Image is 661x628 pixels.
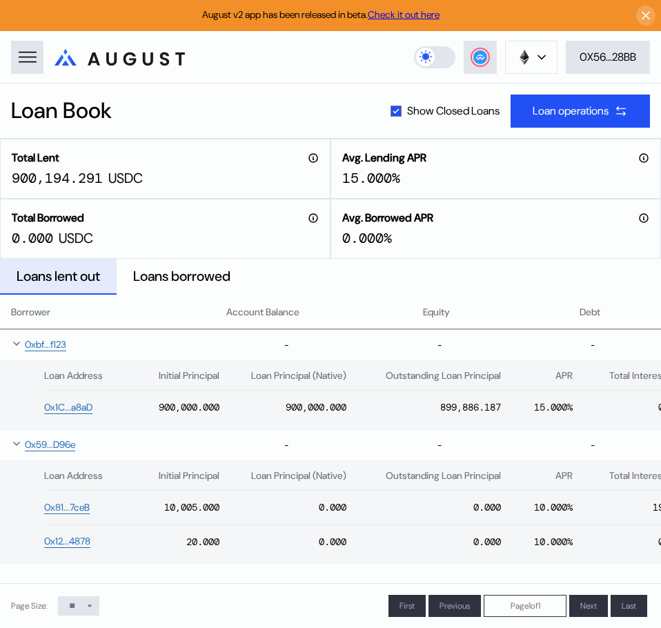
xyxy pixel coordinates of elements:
div: Account Balance [226,305,299,320]
span: Next [580,600,597,611]
div: 10.000% [534,536,573,548]
div: Loans borrowed [133,267,230,285]
div: Loan Principal (Native) [222,469,346,483]
div: USDC [59,229,93,247]
div: Borrower [11,305,50,320]
div: Loan Principal (Native) [222,369,346,383]
div: Equity [423,305,450,320]
h2: Total Borrowed [12,210,84,225]
div: 900,000.000 [286,401,346,413]
div: Initial Principal [116,469,219,483]
div: Loans lent out [17,267,100,285]
div: 15.000% [342,169,400,187]
div: Outstanding Loan Principal [349,469,501,483]
div: 0.000% [342,229,392,247]
div: Initial Principal [116,369,219,383]
div: - [284,339,289,351]
div: USDC [108,169,143,187]
button: chain logo [505,41,558,74]
div: APR [504,469,573,483]
div: 0.000 [473,536,501,548]
div: Loan Address [44,369,113,383]
div: 900,194.291 [12,169,103,187]
img: chain logo [517,50,532,65]
div: Outstanding Loan Principal [349,369,501,383]
div: 0.000 [319,536,346,548]
div: 900,000.000 [159,401,219,413]
a: Check it out here [368,8,440,21]
button: Loan operations [511,95,650,128]
a: 0x1C...a8aD [44,401,92,414]
div: 10.000% [534,501,573,513]
div: 15.000% [534,401,573,413]
a: 0xbf...f123 [25,338,66,351]
div: 0.000 [473,501,501,513]
div: - [284,439,289,451]
h2: Avg. Borrowed APR [342,210,433,225]
div: 0.000 [319,501,346,513]
h2: Avg. Lending APR [342,150,426,165]
span: Page 1 of 1 [511,600,540,611]
div: - [590,439,595,451]
span: Previous [440,600,470,611]
h2: Total Lent [12,150,59,165]
label: Show Closed Loans [407,104,500,118]
button: 0X56...28BB [566,41,650,74]
div: Debt [580,305,600,320]
button: First [388,595,426,617]
div: Loan operations [533,104,609,118]
div: 899,886.187 [440,401,501,413]
div: 0X56...28BB [580,50,636,64]
div: 0.000 [12,229,53,247]
button: Next [569,595,608,617]
div: Page Size: [11,600,47,611]
div: - [437,339,442,351]
span: Last [622,600,636,611]
div: Loan Address [44,469,113,483]
div: 10,005.000 [164,501,219,513]
div: - [437,439,442,451]
div: Loan Book [11,97,112,126]
button: Last [611,595,647,617]
a: 0x59...D96e [25,438,75,451]
button: Previous [428,595,481,617]
span: August v2 app has been released in beta. [202,8,440,21]
div: - [590,339,595,351]
div: APR [504,369,573,383]
a: 0x81...7ceB [44,501,90,514]
div: 20.000 [186,536,219,548]
a: 0x12...4878 [44,535,90,548]
span: First [399,600,415,611]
